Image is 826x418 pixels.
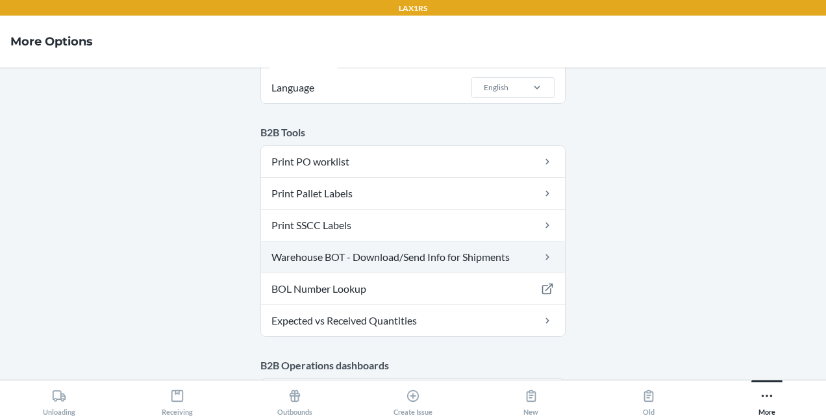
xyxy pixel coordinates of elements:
a: Operating Metrics Dashboard [261,379,565,410]
div: Old [642,384,656,416]
div: Outbounds [277,384,312,416]
button: Old [590,380,708,416]
p: B2B Tools [260,125,566,140]
a: BOL Number Lookup [261,273,565,304]
div: New [523,384,538,416]
div: Receiving [162,384,193,416]
div: English [484,82,508,93]
a: Print Pallet Labels [261,178,565,209]
p: LAX1RS [399,3,427,14]
h4: More Options [10,33,93,50]
button: Create Issue [354,380,472,416]
button: More [708,380,826,416]
div: Unloading [43,384,75,416]
div: More [758,384,775,416]
a: Warehouse BOT - Download/Send Info for Shipments [261,241,565,273]
a: Print SSCC Labels [261,210,565,241]
button: Outbounds [236,380,354,416]
button: Receiving [118,380,236,416]
button: New [472,380,590,416]
input: LanguageEnglish [482,82,484,93]
a: Print PO worklist [261,146,565,177]
div: Create Issue [394,384,432,416]
span: Language [269,72,316,103]
p: B2B Operations dashboards [260,358,566,373]
a: Expected vs Received Quantities [261,305,565,336]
